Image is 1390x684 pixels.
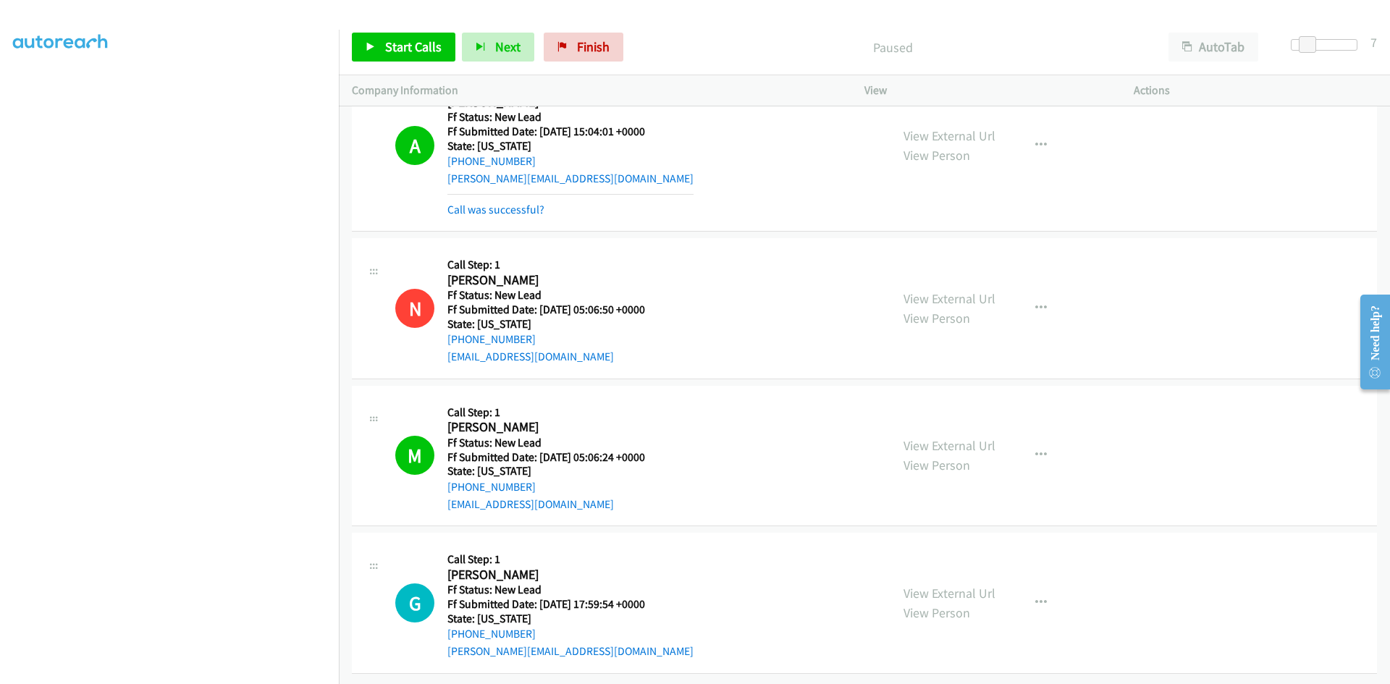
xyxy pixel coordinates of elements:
a: Start Calls [352,33,455,62]
span: Start Calls [385,38,442,55]
a: View External Url [903,290,995,307]
h5: State: [US_STATE] [447,139,694,153]
h2: [PERSON_NAME] [447,419,645,436]
a: [PHONE_NUMBER] [447,480,536,494]
h1: M [395,436,434,475]
a: [PHONE_NUMBER] [447,154,536,168]
a: View External Url [903,437,995,454]
a: [EMAIL_ADDRESS][DOMAIN_NAME] [447,497,614,511]
a: Finish [544,33,623,62]
h1: A [395,126,434,165]
a: View Person [903,457,970,473]
div: The call is yet to be attempted [395,583,434,622]
span: Next [495,38,521,55]
h2: [PERSON_NAME] [447,272,645,289]
h5: Ff Submitted Date: [DATE] 17:59:54 +0000 [447,597,694,612]
p: Paused [643,38,1142,57]
h5: Ff Status: New Lead [447,288,645,303]
a: View Person [903,604,970,621]
h5: Call Step: 1 [447,258,645,272]
button: Next [462,33,534,62]
a: [PERSON_NAME][EMAIL_ADDRESS][DOMAIN_NAME] [447,644,694,658]
a: [PERSON_NAME][EMAIL_ADDRESS][DOMAIN_NAME] [447,172,694,185]
h5: Ff Status: New Lead [447,110,694,124]
iframe: Resource Center [1348,284,1390,400]
div: 7 [1370,33,1377,52]
h1: N [395,289,434,328]
a: [PHONE_NUMBER] [447,332,536,346]
h2: [PERSON_NAME] [447,567,694,583]
p: Actions [1134,82,1377,99]
h1: G [395,583,434,622]
h5: Call Step: 1 [447,552,694,567]
a: [PHONE_NUMBER] [447,627,536,641]
h5: Call Step: 1 [447,405,645,420]
h5: Ff Status: New Lead [447,436,645,450]
h5: State: [US_STATE] [447,612,694,626]
a: View Person [903,147,970,164]
h5: Ff Submitted Date: [DATE] 15:04:01 +0000 [447,124,694,139]
h5: State: [US_STATE] [447,464,645,478]
span: Finish [577,38,610,55]
a: View Person [903,310,970,326]
h5: Ff Submitted Date: [DATE] 05:06:24 +0000 [447,450,645,465]
h5: State: [US_STATE] [447,317,645,332]
h5: Ff Submitted Date: [DATE] 05:06:50 +0000 [447,303,645,317]
button: AutoTab [1168,33,1258,62]
h5: Ff Status: New Lead [447,583,694,597]
a: Call was successful? [447,203,544,216]
a: View External Url [903,585,995,601]
p: Company Information [352,82,838,99]
p: View [864,82,1108,99]
a: [EMAIL_ADDRESS][DOMAIN_NAME] [447,350,614,363]
a: View External Url [903,127,995,144]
